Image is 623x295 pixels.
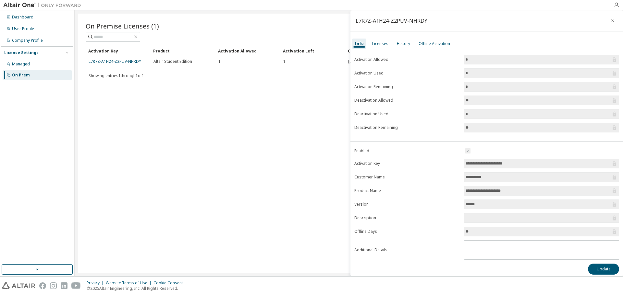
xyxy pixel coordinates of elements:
img: youtube.svg [71,282,81,289]
label: Deactivation Allowed [354,98,460,103]
label: Customer Name [354,175,460,180]
div: Managed [12,62,30,67]
span: 1 [283,59,286,64]
span: [DATE] 07:27:55 [348,59,377,64]
div: History [397,41,410,46]
div: User Profile [12,26,34,31]
div: On Prem [12,73,30,78]
p: © 2025 Altair Engineering, Inc. All Rights Reserved. [87,286,187,291]
div: Activation Allowed [218,46,278,56]
div: L7R7Z-A1H24-Z2PUV-NHRDY [356,18,427,23]
label: Deactivation Used [354,111,460,117]
label: Deactivation Remaining [354,125,460,130]
div: Activation Key [88,46,148,56]
span: On Premise Licenses (1) [86,21,159,30]
img: facebook.svg [39,282,46,289]
div: License Settings [4,50,39,55]
label: Product Name [354,188,460,193]
label: Description [354,215,460,221]
label: Version [354,202,460,207]
img: altair_logo.svg [2,282,35,289]
label: Activation Key [354,161,460,166]
button: Update [588,264,619,275]
div: Activation Left [283,46,343,56]
span: 1 [218,59,221,64]
label: Offline Days [354,229,460,234]
div: Privacy [87,280,106,286]
div: Cookie Consent [153,280,187,286]
label: Activation Used [354,71,460,76]
div: Dashboard [12,15,33,20]
label: Activation Allowed [354,57,460,62]
div: Product [153,46,213,56]
a: L7R7Z-A1H24-Z2PUV-NHRDY [89,59,141,64]
label: Enabled [354,148,460,153]
div: Licenses [372,41,388,46]
span: Altair Student Edition [153,59,192,64]
div: Company Profile [12,38,43,43]
span: Showing entries 1 through 1 of 1 [89,73,144,78]
label: Activation Remaining [354,84,460,89]
img: Altair One [3,2,84,8]
div: Website Terms of Use [106,280,153,286]
div: Offline Activation [419,41,450,46]
label: Additional Details [354,247,460,253]
div: Creation Date [348,46,583,56]
div: Info [355,41,364,46]
img: instagram.svg [50,282,57,289]
img: linkedin.svg [61,282,67,289]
